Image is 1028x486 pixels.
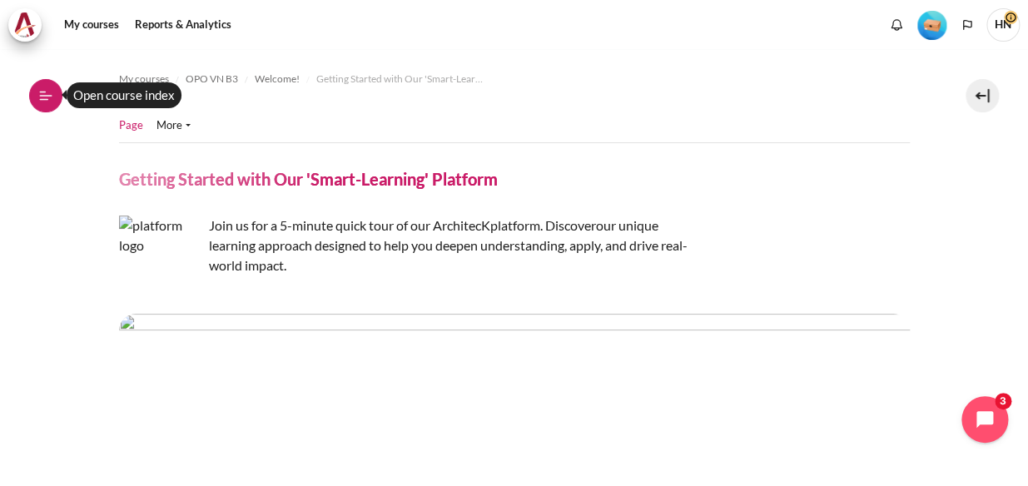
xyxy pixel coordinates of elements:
span: Getting Started with Our 'Smart-Learning' Platform [316,72,483,87]
img: Level #1 [917,11,946,40]
span: . [209,217,688,273]
span: HN [986,8,1020,42]
div: Open course index [67,82,181,108]
a: OPO VN B3 [186,69,238,89]
a: Level #1 [911,9,953,40]
img: platform logo [119,216,202,298]
span: OPO VN B3 [186,72,238,87]
a: Getting Started with Our 'Smart-Learning' Platform [316,69,483,89]
a: Welcome! [255,69,300,89]
button: Languages [955,12,980,37]
img: Architeck [13,12,37,37]
a: Architeck Architeck [8,8,50,42]
p: Join us for a 5-minute quick tour of our ArchitecK platform. Discover [119,216,702,275]
a: My courses [119,69,169,89]
span: our unique learning approach designed to help you deepen understanding, apply, and drive real-wor... [209,217,688,273]
div: Show notification window with no new notifications [884,12,909,37]
h4: Getting Started with Our 'Smart-Learning' Platform [119,168,498,190]
span: Welcome! [255,72,300,87]
a: Reports & Analytics [129,8,237,42]
nav: Navigation bar [119,66,910,92]
a: User menu [986,8,1020,42]
div: Level #1 [917,9,946,40]
a: More [156,117,191,134]
span: My courses [119,72,169,87]
a: My courses [58,8,125,42]
a: Page [119,117,143,134]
